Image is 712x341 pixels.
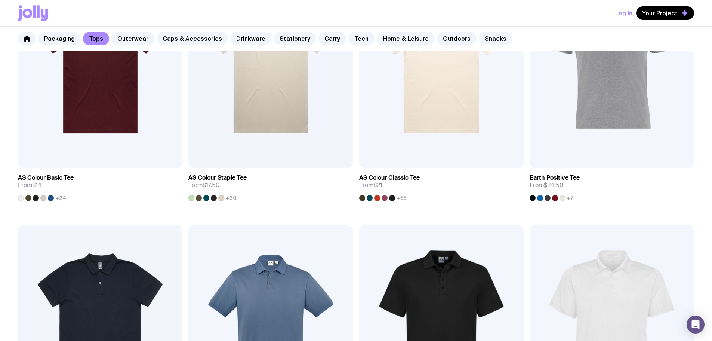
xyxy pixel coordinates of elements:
span: From [530,182,564,189]
h3: AS Colour Staple Tee [188,174,247,182]
a: Stationery [274,32,316,45]
a: AS Colour Basic TeeFrom$14+24 [18,168,182,201]
button: Your Project [636,6,694,20]
a: Earth Positive TeeFrom$24.50+7 [530,168,694,201]
a: Outerwear [111,32,154,45]
span: +55 [397,195,406,201]
button: Log In [615,6,632,20]
h3: AS Colour Basic Tee [18,174,74,182]
a: AS Colour Staple TeeFrom$17.50+30 [188,168,353,201]
span: +7 [567,195,573,201]
span: $17.50 [203,181,220,189]
span: $14 [32,181,41,189]
a: Snacks [479,32,512,45]
h3: AS Colour Classic Tee [359,174,420,182]
span: From [359,182,382,189]
a: Caps & Accessories [157,32,228,45]
a: Outdoors [437,32,477,45]
a: Tech [348,32,375,45]
span: +24 [55,195,66,201]
span: From [188,182,220,189]
h3: Earth Positive Tee [530,174,580,182]
span: $24.50 [544,181,564,189]
a: Home & Leisure [377,32,435,45]
span: From [18,182,41,189]
span: +30 [226,195,237,201]
span: Your Project [642,9,678,17]
a: Drinkware [230,32,271,45]
div: Open Intercom Messenger [687,316,705,334]
a: Packaging [38,32,81,45]
a: AS Colour Classic TeeFrom$21+55 [359,168,524,201]
a: Tops [83,32,109,45]
a: Carry [318,32,346,45]
span: $21 [373,181,382,189]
